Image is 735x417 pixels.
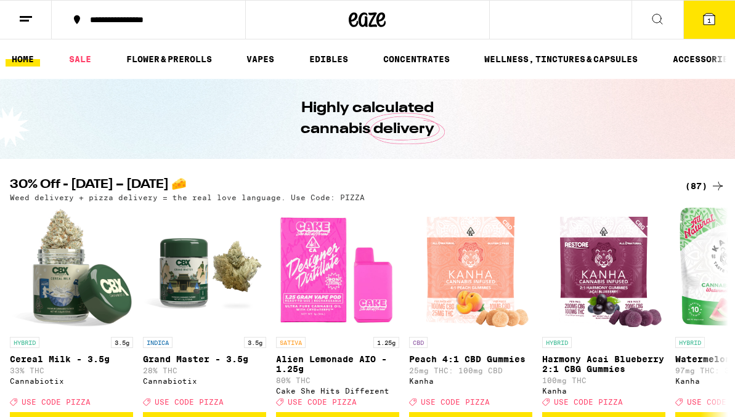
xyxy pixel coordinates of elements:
[155,398,224,406] span: USE CODE PIZZA
[143,354,266,364] p: Grand Master - 3.5g
[120,52,218,67] a: FLOWER & PREROLLS
[478,52,644,67] a: WELLNESS, TINCTURES & CAPSULES
[542,387,665,395] div: Kanha
[10,193,365,201] p: Weed delivery + pizza delivery = the real love language. Use Code: PIZZA
[143,337,173,348] p: INDICA
[409,377,532,385] div: Kanha
[542,337,572,348] p: HYBRID
[10,208,133,331] img: Cannabiotix - Cereal Milk - 3.5g
[707,17,711,24] span: 1
[10,377,133,385] div: Cannabiotix
[10,179,665,193] h2: 30% Off - [DATE] – [DATE] 🧀
[240,52,280,67] a: VAPES
[685,179,725,193] a: (87)
[6,52,40,67] a: HOME
[675,337,705,348] p: HYBRID
[373,337,399,348] p: 1.25g
[542,376,665,384] p: 100mg THC
[10,366,133,374] p: 33% THC
[143,208,266,412] a: Open page for Grand Master - 3.5g from Cannabiotix
[63,52,97,67] a: SALE
[409,337,428,348] p: CBD
[421,398,490,406] span: USE CODE PIZZA
[244,337,266,348] p: 3.5g
[683,1,735,39] button: 1
[276,337,306,348] p: SATIVA
[10,354,133,364] p: Cereal Milk - 3.5g
[409,354,532,364] p: Peach 4:1 CBD Gummies
[10,337,39,348] p: HYBRID
[542,354,665,374] p: Harmony Acai Blueberry 2:1 CBG Gummies
[543,208,664,331] img: Kanha - Harmony Acai Blueberry 2:1 CBG Gummies
[377,52,456,67] a: CONCENTRATES
[288,398,357,406] span: USE CODE PIZZA
[554,398,623,406] span: USE CODE PIZZA
[143,208,266,331] img: Cannabiotix - Grand Master - 3.5g
[143,377,266,385] div: Cannabiotix
[111,337,133,348] p: 3.5g
[410,208,530,331] img: Kanha - Peach 4:1 CBD Gummies
[276,376,399,384] p: 80% THC
[303,52,354,67] a: EDIBLES
[276,208,399,331] img: Cake She Hits Different - Alien Lemonade AIO - 1.25g
[409,208,532,412] a: Open page for Peach 4:1 CBD Gummies from Kanha
[409,366,532,374] p: 25mg THC: 100mg CBD
[22,398,91,406] span: USE CODE PIZZA
[10,208,133,412] a: Open page for Cereal Milk - 3.5g from Cannabiotix
[542,208,665,412] a: Open page for Harmony Acai Blueberry 2:1 CBG Gummies from Kanha
[276,387,399,395] div: Cake She Hits Different
[266,98,469,140] h1: Highly calculated cannabis delivery
[276,354,399,374] p: Alien Lemonade AIO - 1.25g
[143,366,266,374] p: 28% THC
[276,208,399,412] a: Open page for Alien Lemonade AIO - 1.25g from Cake She Hits Different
